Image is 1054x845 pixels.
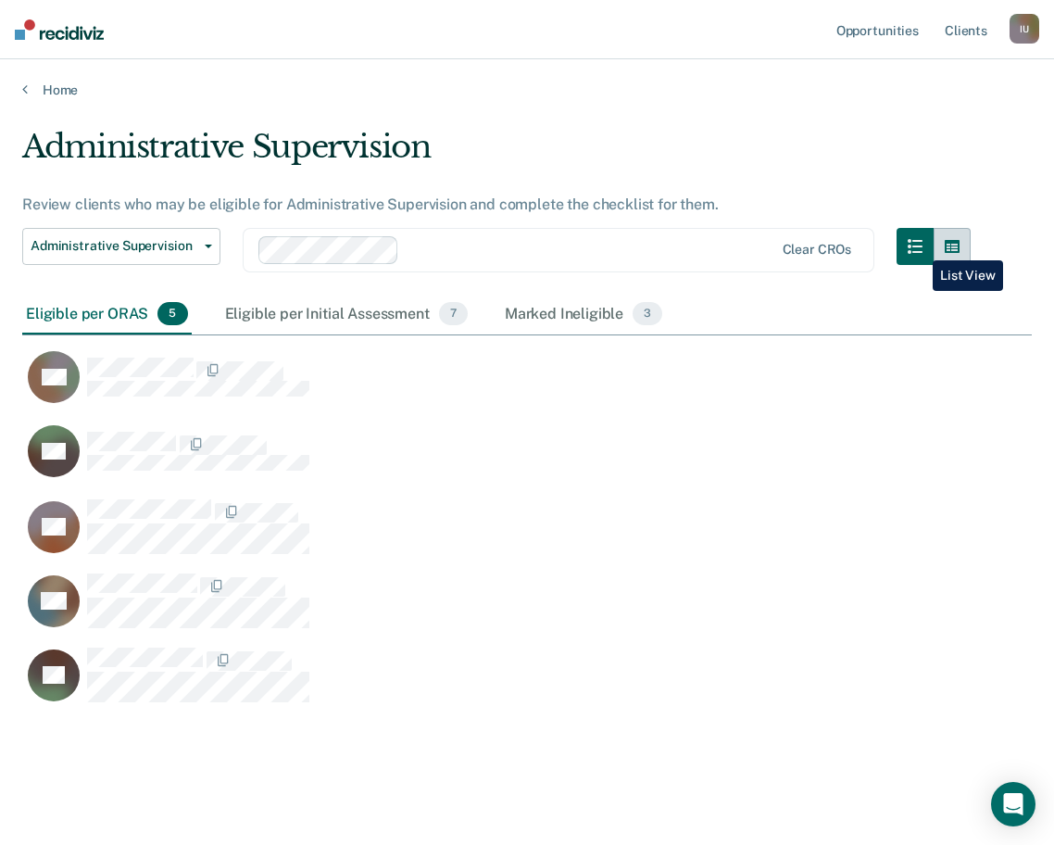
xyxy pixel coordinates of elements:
div: CaseloadOpportunityCell-351836 [22,424,906,498]
button: Administrative Supervision [22,228,220,265]
div: CaseloadOpportunityCell-235590 [22,573,906,647]
span: 7 [439,302,468,326]
div: Eligible per ORAS5 [22,295,192,335]
div: CaseloadOpportunityCell-309132 [22,350,906,424]
div: CaseloadOpportunityCell-211914 [22,498,906,573]
div: Clear CROs [783,242,852,258]
div: Review clients who may be eligible for Administrative Supervision and complete the checklist for ... [22,195,971,213]
div: Eligible per Initial Assessment7 [221,295,471,335]
div: CaseloadOpportunityCell-353513 [22,647,906,721]
button: IU [1010,14,1039,44]
img: Recidiviz [15,19,104,40]
div: Open Intercom Messenger [991,782,1035,826]
div: Marked Ineligible3 [501,295,667,335]
span: 5 [157,302,187,326]
div: Administrative Supervision [22,128,971,181]
span: 3 [633,302,662,326]
div: I U [1010,14,1039,44]
a: Home [22,82,1032,98]
span: Administrative Supervision [31,238,197,254]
